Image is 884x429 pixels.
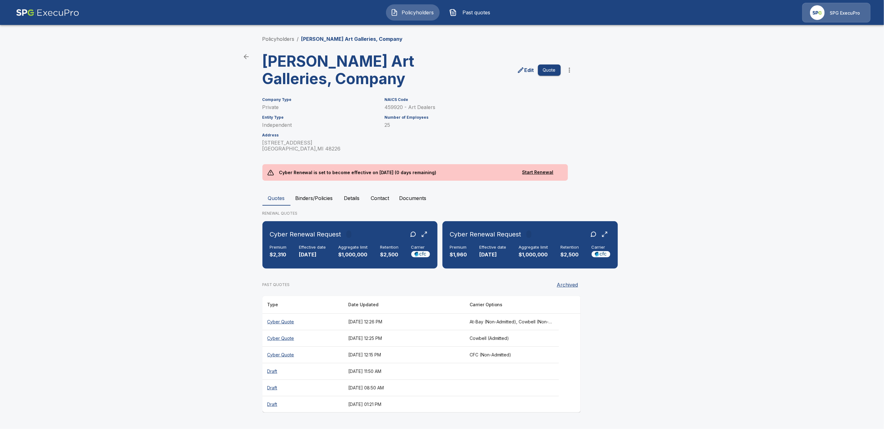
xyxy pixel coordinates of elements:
[343,363,465,379] th: [DATE] 11:50 AM
[385,104,561,110] p: 459920 - Art Dealers
[449,9,457,16] img: Past quotes Icon
[385,115,561,120] h6: Number of Employees
[592,245,610,250] h6: Carrier
[450,229,521,239] h6: Cyber Renewal Request
[262,396,343,412] th: Draft
[554,279,581,291] button: Archived
[513,167,563,178] button: Start Renewal
[401,9,435,16] span: Policyholders
[291,191,338,206] button: Binders/Policies
[480,251,506,258] p: [DATE]
[802,3,871,22] a: Agency IconSPG ExecuPro
[240,50,252,63] a: back
[519,251,548,258] p: $1,000,000
[391,9,398,16] img: Policyholders Icon
[538,64,561,76] button: Quote
[262,313,343,330] th: Cyber Quote
[561,251,579,258] p: $2,500
[525,66,534,74] p: Edit
[299,245,326,250] h6: Effective date
[445,4,498,21] button: Past quotes IconPast quotes
[262,53,417,88] h3: [PERSON_NAME] Art Galleries, Company
[830,10,860,16] p: SPG ExecuPro
[262,282,290,288] p: PAST QUOTES
[366,191,394,206] button: Contact
[262,363,343,379] th: Draft
[338,191,366,206] button: Details
[299,251,326,258] p: [DATE]
[561,245,579,250] h6: Retention
[262,211,622,216] p: RENEWAL QUOTES
[380,245,399,250] h6: Retention
[519,245,548,250] h6: Aggregate limit
[339,245,368,250] h6: Aggregate limit
[465,313,559,330] th: At-Bay (Non-Admitted), Cowbell (Non-Admitted), Cowbell (Admitted), Corvus Cyber (Non-Admitted), T...
[262,296,581,412] table: responsive table
[385,122,561,128] p: 25
[262,346,343,363] th: Cyber Quote
[563,64,576,76] button: more
[339,251,368,258] p: $1,000,000
[262,36,295,42] a: Policyholders
[810,5,825,20] img: Agency Icon
[301,35,403,43] p: [PERSON_NAME] Art Galleries, Company
[262,191,622,206] div: policyholder tabs
[343,379,465,396] th: [DATE] 08:50 AM
[262,379,343,396] th: Draft
[343,396,465,412] th: [DATE] 01:21 PM
[592,251,610,257] img: Carrier
[262,115,377,120] h6: Entity Type
[386,4,440,21] button: Policyholders IconPolicyholders
[343,330,465,346] th: [DATE] 12:25 PM
[262,296,343,314] th: Type
[270,251,287,258] p: $2,310
[262,330,343,346] th: Cyber Quote
[270,245,287,250] h6: Premium
[297,35,299,43] li: /
[274,164,442,181] p: Cyber Renewal is set to become effective on [DATE] (0 days remaining)
[450,251,467,258] p: $1,960
[516,65,535,75] a: edit
[262,122,377,128] p: Independent
[262,104,377,110] p: Private
[343,313,465,330] th: [DATE] 12:26 PM
[411,251,430,257] img: Carrier
[16,3,79,22] img: AA Logo
[385,98,561,102] h6: NAICS Code
[465,296,559,314] th: Carrier Options
[262,98,377,102] h6: Company Type
[465,330,559,346] th: Cowbell (Admitted)
[480,245,506,250] h6: Effective date
[459,9,494,16] span: Past quotes
[262,35,403,43] nav: breadcrumb
[411,245,430,250] h6: Carrier
[262,133,377,137] h6: Address
[380,251,399,258] p: $2,500
[465,346,559,363] th: CFC (Non-Admitted)
[343,296,465,314] th: Date Updated
[394,191,432,206] button: Documents
[343,346,465,363] th: [DATE] 12:15 PM
[450,245,467,250] h6: Premium
[262,140,377,152] p: [STREET_ADDRESS] [GEOGRAPHIC_DATA] , MI 48226
[270,229,341,239] h6: Cyber Renewal Request
[262,191,291,206] button: Quotes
